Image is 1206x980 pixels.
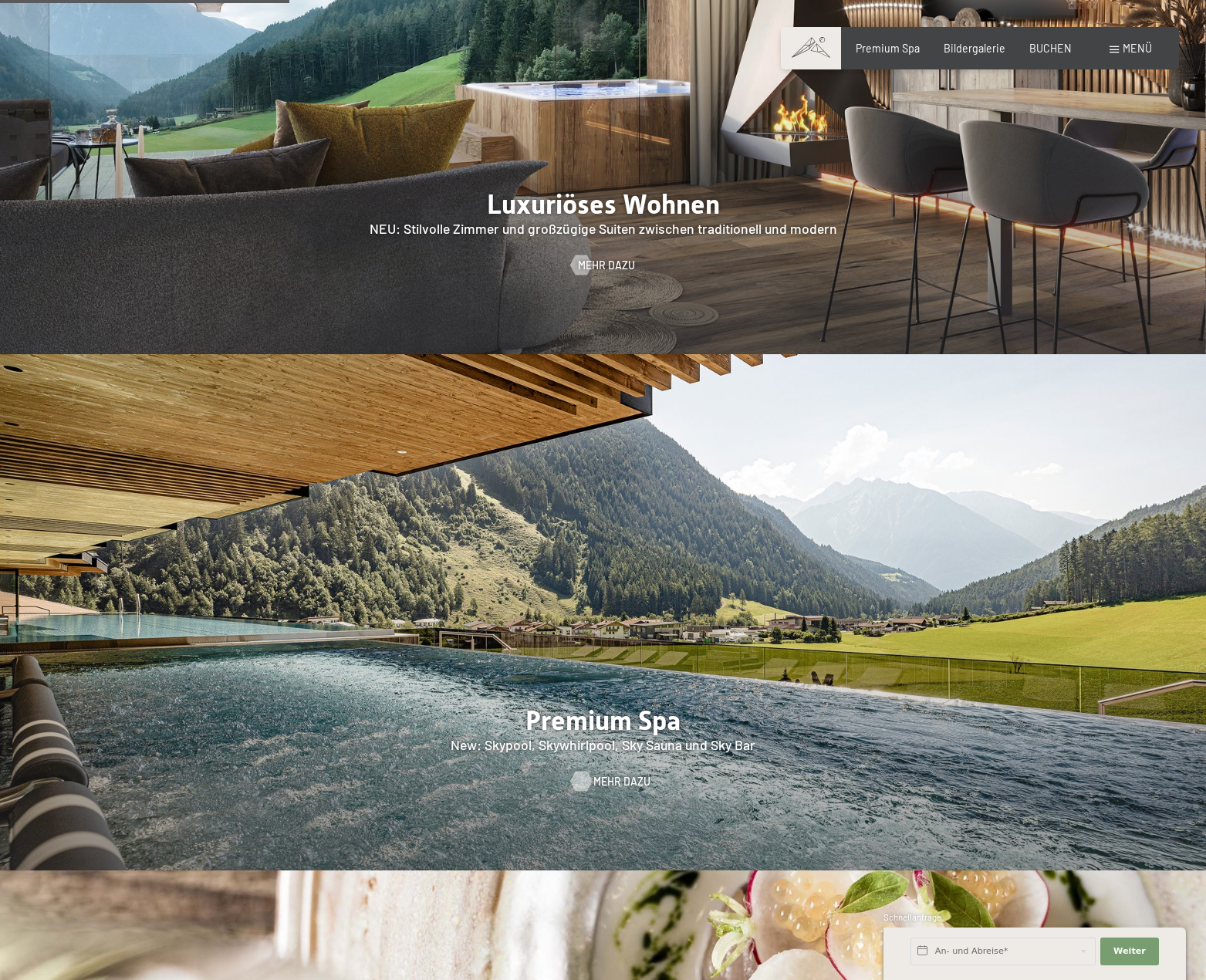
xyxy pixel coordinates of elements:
[856,42,920,55] a: Premium Spa
[1100,938,1159,965] button: Weiter
[578,258,635,273] span: Mehr dazu
[593,774,650,789] span: Mehr dazu
[1113,945,1146,958] span: Weiter
[571,258,635,273] a: Mehr dazu
[883,912,941,922] span: Schnellanfrage
[571,774,635,789] a: Mehr dazu
[1029,42,1072,55] a: BUCHEN
[944,42,1005,55] a: Bildergalerie
[1123,42,1152,55] span: Menü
